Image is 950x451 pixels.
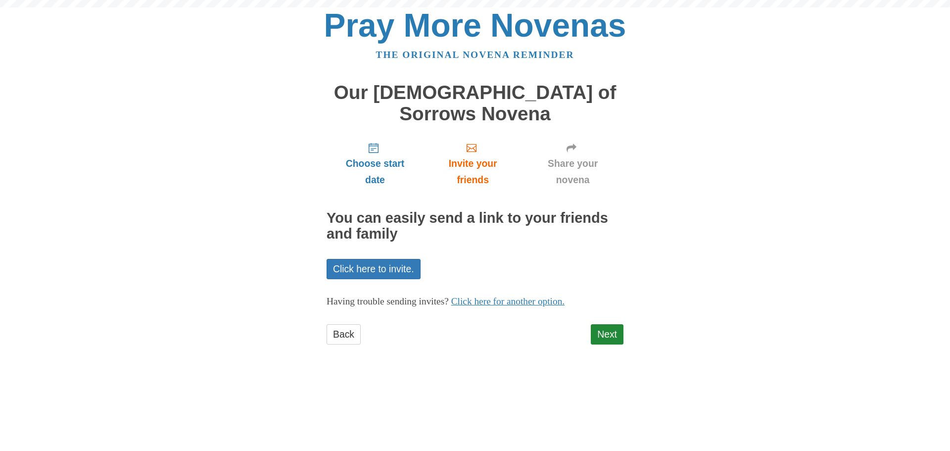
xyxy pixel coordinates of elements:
[327,259,421,279] a: Click here to invite.
[522,134,623,193] a: Share your novena
[591,324,623,345] a: Next
[327,324,361,345] a: Back
[424,134,522,193] a: Invite your friends
[433,155,512,188] span: Invite your friends
[327,210,623,242] h2: You can easily send a link to your friends and family
[327,296,449,306] span: Having trouble sending invites?
[327,134,424,193] a: Choose start date
[324,7,626,44] a: Pray More Novenas
[336,155,414,188] span: Choose start date
[451,296,565,306] a: Click here for another option.
[376,50,574,60] a: The original novena reminder
[327,82,623,124] h1: Our [DEMOGRAPHIC_DATA] of Sorrows Novena
[532,155,614,188] span: Share your novena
